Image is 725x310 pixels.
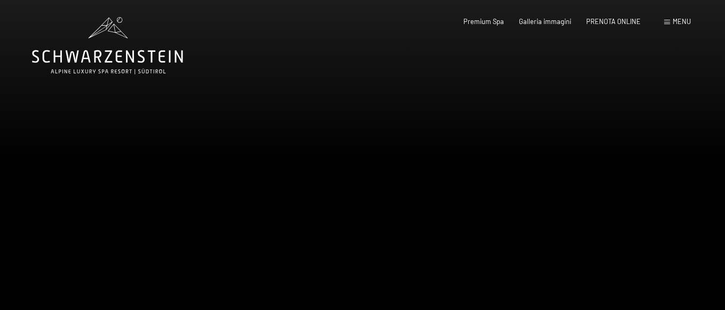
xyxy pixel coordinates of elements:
[463,17,504,26] a: Premium Spa
[586,17,641,26] a: PRENOTA ONLINE
[519,17,571,26] a: Galleria immagini
[673,17,691,26] span: Menu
